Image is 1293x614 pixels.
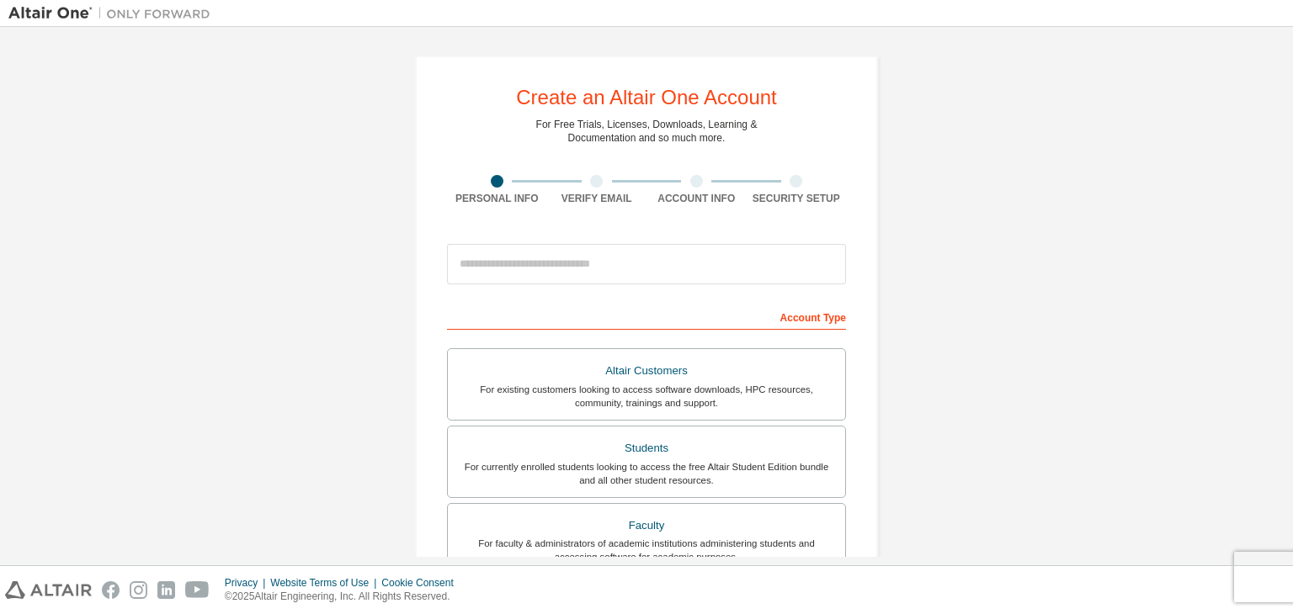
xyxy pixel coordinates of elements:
[270,576,381,590] div: Website Terms of Use
[225,576,270,590] div: Privacy
[447,192,547,205] div: Personal Info
[8,5,219,22] img: Altair One
[458,460,835,487] div: For currently enrolled students looking to access the free Altair Student Edition bundle and all ...
[185,581,210,599] img: youtube.svg
[458,383,835,410] div: For existing customers looking to access software downloads, HPC resources, community, trainings ...
[747,192,847,205] div: Security Setup
[5,581,92,599] img: altair_logo.svg
[516,87,777,108] div: Create an Altair One Account
[447,303,846,330] div: Account Type
[381,576,463,590] div: Cookie Consent
[130,581,147,599] img: instagram.svg
[225,590,464,604] p: © 2025 Altair Engineering, Inc. All Rights Reserved.
[157,581,175,599] img: linkedin.svg
[458,514,835,537] div: Faculty
[547,192,647,205] div: Verify Email
[458,537,835,564] div: For faculty & administrators of academic institutions administering students and accessing softwa...
[458,359,835,383] div: Altair Customers
[458,437,835,460] div: Students
[646,192,747,205] div: Account Info
[536,118,758,145] div: For Free Trials, Licenses, Downloads, Learning & Documentation and so much more.
[102,581,120,599] img: facebook.svg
